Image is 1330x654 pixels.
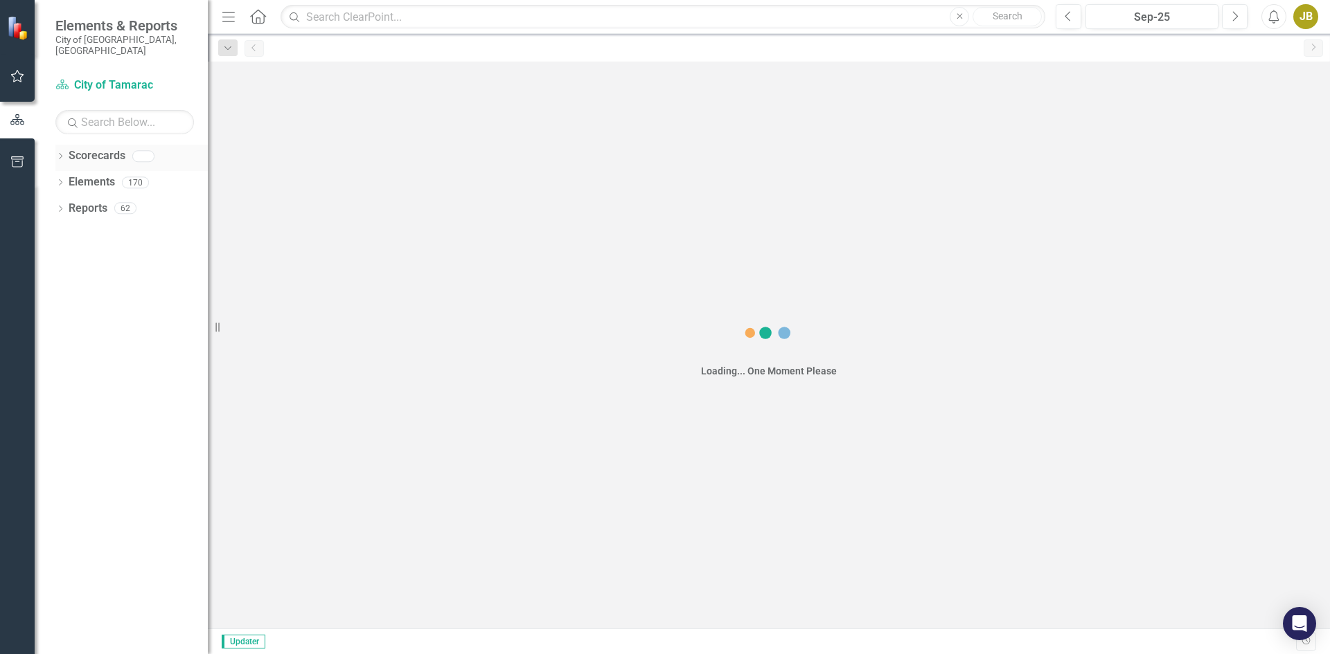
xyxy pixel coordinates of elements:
button: JB [1293,4,1318,29]
a: Elements [69,174,115,190]
span: Search [993,10,1022,21]
span: Elements & Reports [55,17,194,34]
div: Sep-25 [1090,9,1214,26]
small: City of [GEOGRAPHIC_DATA], [GEOGRAPHIC_DATA] [55,34,194,57]
a: Scorecards [69,148,125,164]
div: 62 [114,203,136,215]
button: Sep-25 [1085,4,1218,29]
div: 170 [122,176,149,188]
input: Search ClearPoint... [281,5,1045,29]
a: City of Tamarac [55,78,194,93]
div: Loading... One Moment Please [701,364,837,378]
span: Updater [222,635,265,648]
input: Search Below... [55,110,194,134]
img: ClearPoint Strategy [7,16,31,40]
div: Open Intercom Messenger [1283,607,1316,640]
a: Reports [69,201,107,217]
button: Search [973,7,1042,26]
